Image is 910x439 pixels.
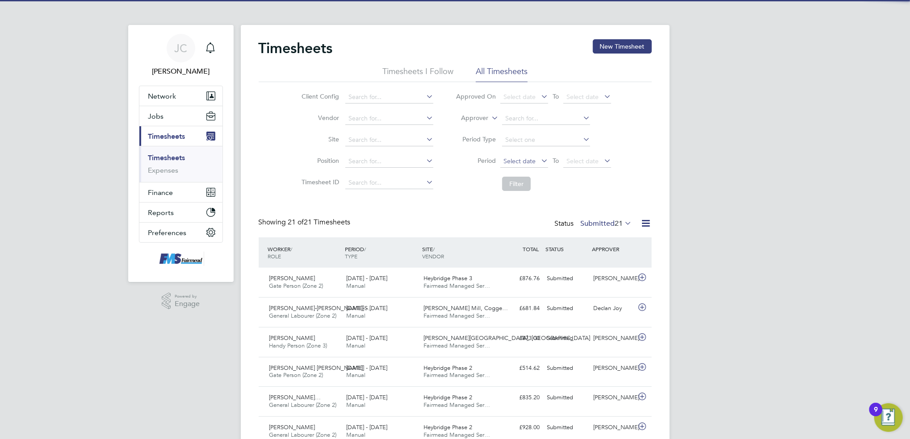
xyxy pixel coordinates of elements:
div: £681.84 [497,301,544,316]
div: Submitted [544,271,590,286]
span: Fairmead Managed Ser… [424,312,490,319]
span: Gate Person (Zone 2) [269,282,323,290]
span: Manual [346,401,365,409]
div: Timesheets [139,146,222,182]
div: [PERSON_NAME] [590,271,636,286]
span: / [291,245,293,253]
span: TOTAL [523,245,539,253]
li: Timesheets I Follow [382,66,453,82]
span: To [550,91,562,102]
span: [DATE] - [DATE] [346,334,387,342]
div: SITE [420,241,497,264]
span: [PERSON_NAME] [PERSON_NAME] [269,364,363,372]
span: Powered by [175,293,200,300]
span: Manual [346,312,365,319]
button: Jobs [139,106,222,126]
a: Timesheets [148,153,185,162]
span: 21 Timesheets [288,218,351,227]
span: Handy Person (Zone 3) [269,342,327,349]
input: Select one [502,134,590,146]
nav: Main navigation [128,25,234,282]
span: TYPE [345,253,357,260]
span: VENDOR [422,253,444,260]
div: Status [555,218,634,230]
span: [PERSON_NAME] Mill, Cogge… [424,304,508,312]
span: Fairmead Managed Ser… [424,401,490,409]
span: / [433,245,435,253]
input: Search for... [345,134,433,146]
span: Fairmead Managed Ser… [424,431,490,439]
span: Manual [346,431,365,439]
span: Finance [148,188,173,197]
button: Timesheets [139,126,222,146]
h2: Timesheets [259,39,333,57]
a: Go to home page [139,252,223,266]
label: Timesheet ID [299,178,339,186]
a: JC[PERSON_NAME] [139,34,223,77]
span: Heybridge Phase 3 [424,274,472,282]
span: Fairmead Managed Ser… [424,282,490,290]
span: Jobs [148,112,164,120]
label: Site [299,135,339,143]
div: £873.00 [497,331,544,346]
span: General Labourer (Zone 2) [269,312,337,319]
button: Open Resource Center, 9 new notifications [874,403,903,432]
a: Expenses [148,166,179,174]
button: Filter [502,177,531,191]
span: [PERSON_NAME] [269,274,315,282]
span: Manual [346,342,365,349]
input: Search for... [345,155,433,168]
div: Showing [259,218,352,227]
label: Period [456,157,496,165]
input: Search for... [345,177,433,189]
label: Position [299,157,339,165]
a: Powered byEngage [162,293,200,310]
span: Timesheets [148,132,185,141]
span: 21 [615,219,623,228]
span: Select date [503,157,536,165]
label: Client Config [299,92,339,100]
span: General Labourer (Zone 2) [269,401,337,409]
div: [PERSON_NAME] [590,361,636,376]
span: Network [148,92,176,100]
div: £835.20 [497,390,544,405]
span: 21 of [288,218,304,227]
span: [DATE] - [DATE] [346,364,387,372]
span: JC [174,42,187,54]
div: Submitted [544,301,590,316]
span: Reports [148,208,174,217]
span: ROLE [268,253,281,260]
span: / [364,245,366,253]
span: Manual [346,371,365,379]
span: [PERSON_NAME]… [269,393,321,401]
span: Select date [503,93,536,101]
label: Approved On [456,92,496,100]
span: To [550,155,562,166]
span: General Labourer (Zone 2) [269,431,337,439]
div: Submitted [544,361,590,376]
button: New Timesheet [593,39,652,54]
div: WORKER [266,241,343,264]
label: Vendor [299,114,339,122]
input: Search for... [345,112,433,125]
div: STATUS [544,241,590,257]
li: All Timesheets [476,66,528,82]
span: [PERSON_NAME] [269,423,315,431]
div: Submitted [544,390,590,405]
button: Finance [139,182,222,202]
label: Period Type [456,135,496,143]
button: Reports [139,203,222,222]
button: Preferences [139,223,222,242]
img: f-mead-logo-retina.png [157,252,205,266]
span: Heybridge Phase 2 [424,393,472,401]
div: PERIOD [343,241,420,264]
div: Submitted [544,331,590,346]
span: [PERSON_NAME][GEOGRAPHIC_DATA], [GEOGRAPHIC_DATA] [424,334,590,342]
span: Heybridge Phase 2 [424,423,472,431]
span: Fairmead Managed Ser… [424,342,490,349]
span: Select date [566,157,599,165]
div: £928.00 [497,420,544,435]
span: [DATE] - [DATE] [346,274,387,282]
div: [PERSON_NAME] [590,420,636,435]
span: Select date [566,93,599,101]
